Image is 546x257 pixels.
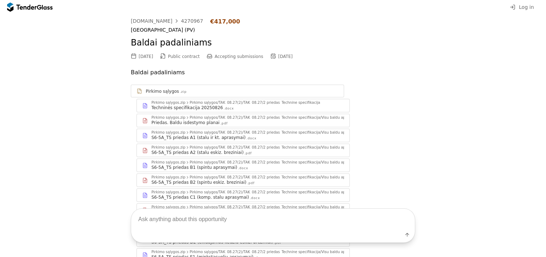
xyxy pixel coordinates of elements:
[180,90,187,94] div: .zip
[131,37,415,49] h2: Baldai padaliniams
[151,161,186,164] div: Pirkimo sąlygos.zip
[139,54,153,59] div: [DATE]
[210,18,240,25] div: €417,000
[190,116,392,119] div: Pirkimo sąlygos/TAK_08.27(2)/TAK_08.27/2 priedas_Technine specifikacija/Visu baldu aprasymai-brez...
[246,136,257,141] div: .docx
[151,180,246,185] div: S6-5A_TS priedas B2 (spintu eskiz. breziniai)
[151,105,223,111] div: Techninės specifikacija 20250826
[151,101,186,105] div: Pirkimo sąlygos.zip
[151,120,220,125] div: Priedas. Baldu isdestymo planai
[131,27,415,33] div: [GEOGRAPHIC_DATA] (PV)
[131,18,203,24] a: [DOMAIN_NAME]4270967
[151,165,237,170] div: S6-5A_TS priedas B1 (spintu aprasymai)
[136,144,350,157] a: Pirkimo sąlygos.zipPirkimo sąlygos/TAK_08.27(2)/TAK_08.27/2 priedas_Technine specifikacija/Visu b...
[519,4,534,10] span: Log in
[190,131,392,134] div: Pirkimo sąlygos/TAK_08.27(2)/TAK_08.27/2 priedas_Technine specifikacija/Visu baldu aprasymai-brez...
[190,191,392,194] div: Pirkimo sąlygos/TAK_08.27(2)/TAK_08.27/2 priedas_Technine specifikacija/Visu baldu aprasymai-brez...
[190,161,392,164] div: Pirkimo sąlygos/TAK_08.27(2)/TAK_08.27/2 priedas_Technine specifikacija/Visu baldu aprasymai-brez...
[131,68,415,77] p: Baldai padaliniams
[151,135,246,140] div: S6-5A_TS priedas A1 (stalu ir kt. aprasymai)
[168,54,200,59] span: Public contract
[224,106,234,111] div: .docx
[247,181,255,186] div: .pdf
[190,146,392,149] div: Pirkimo sąlygos/TAK_08.27(2)/TAK_08.27/2 priedas_Technine specifikacija/Visu baldu aprasymai-brez...
[146,89,179,94] div: Pirkimo sąlygos
[151,146,186,149] div: Pirkimo sąlygos.zip
[136,173,350,187] a: Pirkimo sąlygos.zipPirkimo sąlygos/TAK_08.27(2)/TAK_08.27/2 priedas_Technine specifikacija/Visu b...
[181,18,203,23] div: 4270967
[220,121,228,126] div: .pdf
[136,188,350,202] a: Pirkimo sąlygos.zipPirkimo sąlygos/TAK_08.27(2)/TAK_08.27/2 priedas_Technine specifikacija/Visu b...
[151,191,186,194] div: Pirkimo sąlygos.zip
[136,129,350,142] a: Pirkimo sąlygos.zipPirkimo sąlygos/TAK_08.27(2)/TAK_08.27/2 priedas_Technine specifikacija/Visu b...
[151,176,186,179] div: Pirkimo sąlygos.zip
[151,150,243,155] div: S6-5A_TS priedas A2 (stalu eskiz. breziniai)
[131,85,344,97] a: Pirkimo sąlygos.zip
[131,18,172,23] div: [DOMAIN_NAME]
[278,54,293,59] div: [DATE]
[215,54,263,59] span: Accepting submissions
[151,131,186,134] div: Pirkimo sąlygos.zip
[136,159,350,172] a: Pirkimo sąlygos.zipPirkimo sąlygos/TAK_08.27(2)/TAK_08.27/2 priedas_Technine specifikacija/Visu b...
[136,99,350,112] a: Pirkimo sąlygos.zipPirkimo sąlygos/TAK_08.27(2)/TAK_08.27/2 priedas_Technine specifikacijaTechnin...
[238,166,248,171] div: .docx
[190,176,392,179] div: Pirkimo sąlygos/TAK_08.27(2)/TAK_08.27/2 priedas_Technine specifikacija/Visu baldu aprasymai-brez...
[151,116,186,119] div: Pirkimo sąlygos.zip
[508,3,536,12] button: Log in
[190,101,320,105] div: Pirkimo sąlygos/TAK_08.27(2)/TAK_08.27/2 priedas_Technine specifikacija
[244,151,252,156] div: .pdf
[136,114,350,127] a: Pirkimo sąlygos.zipPirkimo sąlygos/TAK_08.27(2)/TAK_08.27/2 priedas_Technine specifikacija/Visu b...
